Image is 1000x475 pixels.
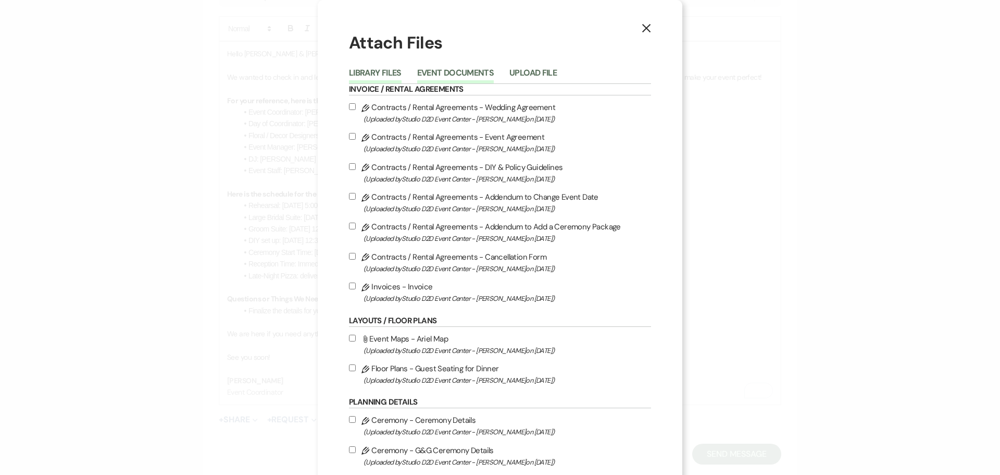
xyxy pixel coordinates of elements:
[364,173,651,185] span: (Uploaded by Studio D2D Event Center - [PERSON_NAME] on [DATE] )
[349,223,356,229] input: Contracts / Rental Agreements - Addendum to Add a Ceremony Package(Uploaded byStudio D2D Event Ce...
[509,69,557,83] button: Upload File
[349,444,651,468] label: Ceremony - G&G Ceremony Details
[349,332,651,357] label: Event Maps - Ariel Map
[349,413,651,438] label: Ceremony - Ceremony Details
[364,293,651,305] span: (Uploaded by Studio D2D Event Center - [PERSON_NAME] on [DATE] )
[364,374,651,386] span: (Uploaded by Studio D2D Event Center - [PERSON_NAME] on [DATE] )
[349,190,651,215] label: Contracts / Rental Agreements - Addendum to Change Event Date
[349,163,356,170] input: Contracts / Rental Agreements - DIY & Policy Guidelines(Uploaded byStudio D2D Event Center - [PER...
[364,456,651,468] span: (Uploaded by Studio D2D Event Center - [PERSON_NAME] on [DATE] )
[364,233,651,245] span: (Uploaded by Studio D2D Event Center - [PERSON_NAME] on [DATE] )
[349,84,651,95] h6: Invoice / Rental Agreements
[349,101,651,125] label: Contracts / Rental Agreements - Wedding Agreement
[349,250,651,275] label: Contracts / Rental Agreements - Cancellation Form
[417,69,494,83] button: Event Documents
[349,161,651,185] label: Contracts / Rental Agreements - DIY & Policy Guidelines
[349,362,651,386] label: Floor Plans - Guest Seating for Dinner
[349,130,651,155] label: Contracts / Rental Agreements - Event Agreement
[349,416,356,423] input: Ceremony - Ceremony Details(Uploaded byStudio D2D Event Center - [PERSON_NAME]on [DATE])
[349,315,651,327] h6: Layouts / Floor Plans
[349,280,651,305] label: Invoices - Invoice
[349,193,356,200] input: Contracts / Rental Agreements - Addendum to Change Event Date(Uploaded byStudio D2D Event Center ...
[349,103,356,110] input: Contracts / Rental Agreements - Wedding Agreement(Uploaded byStudio D2D Event Center - [PERSON_NA...
[349,31,651,55] h1: Attach Files
[349,253,356,260] input: Contracts / Rental Agreements - Cancellation Form(Uploaded byStudio D2D Event Center - [PERSON_NA...
[364,426,651,438] span: (Uploaded by Studio D2D Event Center - [PERSON_NAME] on [DATE] )
[349,283,356,289] input: Invoices - Invoice(Uploaded byStudio D2D Event Center - [PERSON_NAME]on [DATE])
[349,69,402,83] button: Library Files
[349,397,651,408] h6: Planning Details
[349,220,651,245] label: Contracts / Rental Agreements - Addendum to Add a Ceremony Package
[364,263,651,275] span: (Uploaded by Studio D2D Event Center - [PERSON_NAME] on [DATE] )
[364,203,651,215] span: (Uploaded by Studio D2D Event Center - [PERSON_NAME] on [DATE] )
[364,345,651,357] span: (Uploaded by Studio D2D Event Center - [PERSON_NAME] on [DATE] )
[364,143,651,155] span: (Uploaded by Studio D2D Event Center - [PERSON_NAME] on [DATE] )
[349,364,356,371] input: Floor Plans - Guest Seating for Dinner(Uploaded byStudio D2D Event Center - [PERSON_NAME]on [DATE])
[349,446,356,453] input: Ceremony - G&G Ceremony Details(Uploaded byStudio D2D Event Center - [PERSON_NAME]on [DATE])
[349,133,356,140] input: Contracts / Rental Agreements - Event Agreement(Uploaded byStudio D2D Event Center - [PERSON_NAME...
[349,335,356,342] input: Event Maps - Ariel Map(Uploaded byStudio D2D Event Center - [PERSON_NAME]on [DATE])
[364,113,651,125] span: (Uploaded by Studio D2D Event Center - [PERSON_NAME] on [DATE] )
